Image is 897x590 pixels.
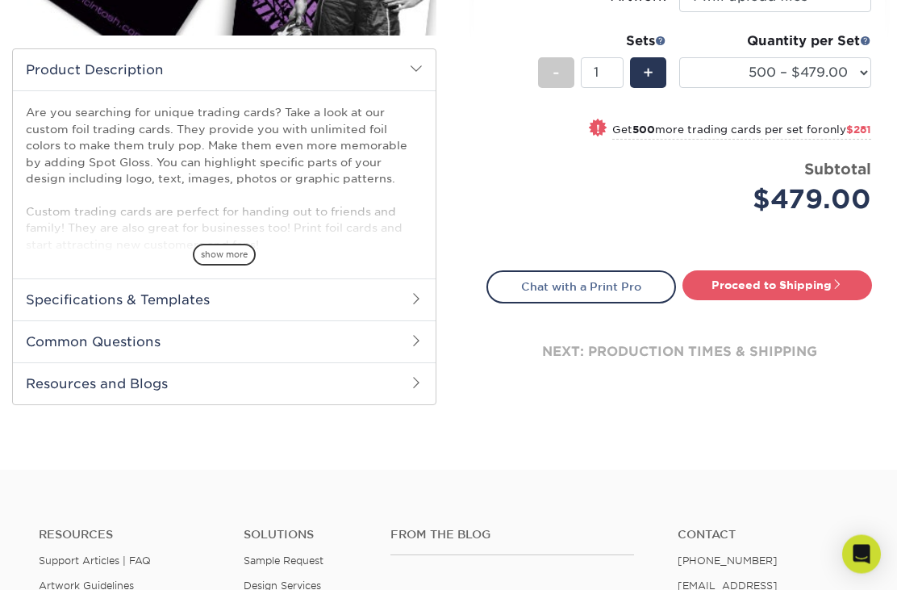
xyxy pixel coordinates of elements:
h2: Product Description [13,50,436,91]
p: Are you searching for unique trading cards? Take a look at our custom foil trading cards. They pr... [26,105,423,253]
h2: Common Questions [13,321,436,363]
span: $281 [846,124,871,136]
a: Chat with a Print Pro [486,271,676,303]
div: Open Intercom Messenger [842,535,881,574]
a: Proceed to Shipping [682,271,872,300]
span: - [553,61,560,86]
h4: Resources [39,529,219,542]
span: only [823,124,871,136]
strong: 500 [632,124,655,136]
div: $479.00 [691,181,871,220]
h4: From the Blog [390,529,634,542]
div: next: production times & shipping [486,304,872,401]
span: + [643,61,653,86]
div: Quantity per Set [679,32,871,52]
div: Sets [538,32,666,52]
a: Sample Request [244,555,323,567]
a: [PHONE_NUMBER] [678,555,778,567]
span: show more [193,245,256,266]
strong: Subtotal [804,161,871,178]
small: Get more trading cards per set for [612,124,871,140]
h4: Solutions [244,529,366,542]
a: Contact [678,529,858,542]
h2: Resources and Blogs [13,363,436,405]
span: ! [596,121,600,138]
h2: Specifications & Templates [13,279,436,321]
a: Support Articles | FAQ [39,555,151,567]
